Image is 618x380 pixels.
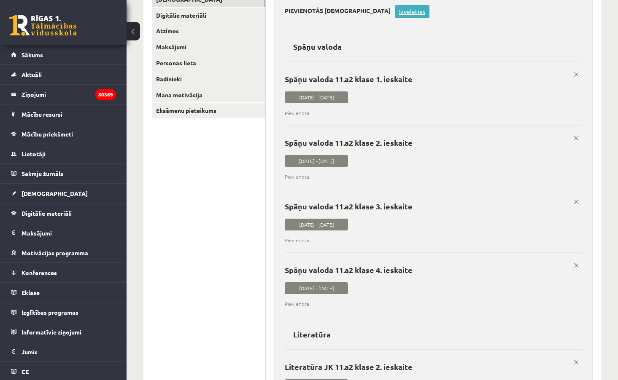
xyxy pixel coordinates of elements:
a: Digitālie materiāli [11,203,116,223]
a: Izvēlēties [395,5,429,18]
span: Pievienota [285,236,576,244]
a: Konferences [11,263,116,282]
span: Sekmju žurnāls [22,170,63,177]
span: Motivācijas programma [22,249,88,257]
span: CE [22,368,29,375]
span: Eklase [22,289,40,296]
span: [DEMOGRAPHIC_DATA] [22,190,88,197]
span: Pievienota [285,300,576,308]
span: [DATE] - [DATE] [285,219,348,230]
a: Jumis [11,342,116,361]
span: Lietotāji [22,150,46,158]
a: Atzīmes [152,23,265,39]
a: Digitālie materiāli [152,8,265,23]
span: Informatīvie ziņojumi [22,328,81,336]
legend: Ziņojumi [22,85,116,104]
h2: Literatūra [285,324,339,344]
a: Personas lieta [152,55,265,71]
a: Mana motivācija [152,87,265,103]
a: x [570,69,582,80]
legend: Maksājumi [22,223,116,243]
a: Mācību resursi [11,104,116,124]
a: x [570,356,582,368]
p: Spāņu valoda 11.a2 klase 4. ieskaite [285,265,576,274]
span: Mācību resursi [22,110,62,118]
span: [DATE] - [DATE] [285,282,348,294]
a: Maksājumi [11,223,116,243]
span: Sākums [22,51,43,59]
span: Konferences [22,269,57,276]
p: Spāņu valoda 11.a2 klase 2. ieskaite [285,138,576,147]
span: [DATE] - [DATE] [285,155,348,167]
a: Eksāmenu pieteikums [152,103,265,118]
h3: Pievienotās [DEMOGRAPHIC_DATA] [285,5,395,14]
a: Sekmju žurnāls [11,164,116,183]
p: Spāņu valoda 11.a2 klase 3. ieskaite [285,202,576,211]
span: Izglītības programas [22,308,78,316]
span: Aktuāli [22,71,42,78]
span: Mācību priekšmeti [22,130,73,138]
span: Digitālie materiāli [22,209,72,217]
h2: Spāņu valoda [285,37,350,56]
span: [DATE] - [DATE] [285,91,348,103]
a: Maksājumi [152,39,265,55]
a: Aktuāli [11,65,116,84]
a: Lietotāji [11,144,116,163]
a: [DEMOGRAPHIC_DATA] [11,184,116,203]
a: x [570,196,582,208]
a: Eklase [11,283,116,302]
a: Izglītības programas [11,302,116,322]
a: Ziņojumi80369 [11,85,116,104]
p: Spāņu valoda 11.a2 klase 1. ieskaite [285,75,576,83]
span: Jumis [22,348,38,356]
a: x [570,132,582,144]
a: Sākums [11,45,116,64]
a: Radinieki [152,71,265,87]
a: Rīgas 1. Tālmācības vidusskola [9,15,77,36]
p: Literatūra JK 11.a2 klase 2. ieskaite [285,362,576,371]
span: Pievienota [285,173,576,180]
a: Informatīvie ziņojumi [11,322,116,342]
a: Mācību priekšmeti [11,124,116,144]
a: x [570,260,582,271]
i: 80369 [95,89,116,100]
a: Motivācijas programma [11,243,116,262]
span: Pievienota [285,109,576,117]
